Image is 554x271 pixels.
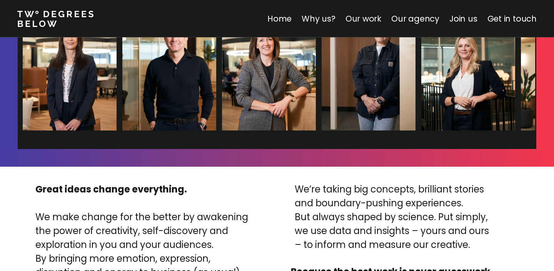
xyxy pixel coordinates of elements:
[449,13,477,24] a: Join us
[35,183,187,196] strong: Great ideas change everything.
[487,13,537,24] a: Get in touch
[266,5,360,130] img: Dani
[295,182,489,252] p: We’re taking big concepts, brilliant stories and boundary-pushing experiences. But always shaped ...
[391,13,439,24] a: Our agency
[302,13,335,24] a: Why us?
[67,5,160,130] img: James
[267,13,292,24] a: Home
[345,13,381,24] a: Our work
[166,5,260,130] img: Gemma
[365,5,459,130] img: Halina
